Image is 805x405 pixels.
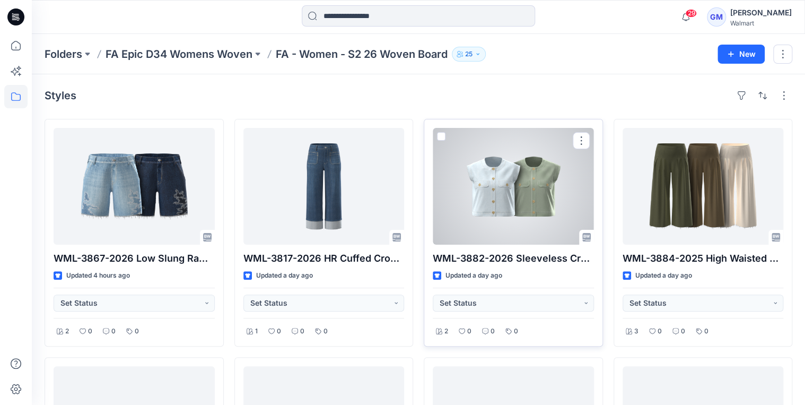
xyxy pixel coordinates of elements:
p: 0 [277,326,281,337]
p: FA - Women - S2 26 Woven Board [276,47,448,62]
a: Folders [45,47,82,62]
a: WML-3867-2026 Low Slung Raw Hem Short - Inseam 7" [54,128,215,245]
a: WML-3884-2025 High Waisted Pintuck Culottes [623,128,784,245]
p: Updated a day ago [256,270,313,281]
span: 29 [685,9,697,18]
p: 1 [255,326,258,337]
p: 0 [467,326,471,337]
button: 25 [452,47,486,62]
div: [PERSON_NAME] [730,6,792,19]
p: 0 [135,326,139,337]
p: 0 [681,326,685,337]
p: 0 [111,326,116,337]
p: Updated a day ago [445,270,502,281]
p: 2 [65,326,69,337]
p: 0 [514,326,518,337]
p: WML-3882-2026 Sleeveless Crop Top [433,251,594,266]
p: Updated a day ago [635,270,692,281]
p: 0 [88,326,92,337]
p: 0 [491,326,495,337]
button: New [717,45,765,64]
p: Updated 4 hours ago [66,270,130,281]
a: WML-3817-2026 HR Cuffed Cropped Wide Leg_ [243,128,405,245]
p: WML-3817-2026 HR Cuffed Cropped Wide Leg_ [243,251,405,266]
a: WML-3882-2026 Sleeveless Crop Top [433,128,594,245]
p: WML-3884-2025 High Waisted Pintuck Culottes [623,251,784,266]
h4: Styles [45,89,76,102]
p: 0 [323,326,328,337]
div: Walmart [730,19,792,27]
p: 0 [704,326,708,337]
p: 0 [658,326,662,337]
div: GM [707,7,726,27]
p: 25 [465,48,472,60]
a: FA Epic D34 Womens Woven [106,47,252,62]
p: 2 [444,326,448,337]
p: 0 [300,326,304,337]
p: WML-3867-2026 Low Slung Raw Hem Short - Inseam 7" [54,251,215,266]
p: 3 [634,326,638,337]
